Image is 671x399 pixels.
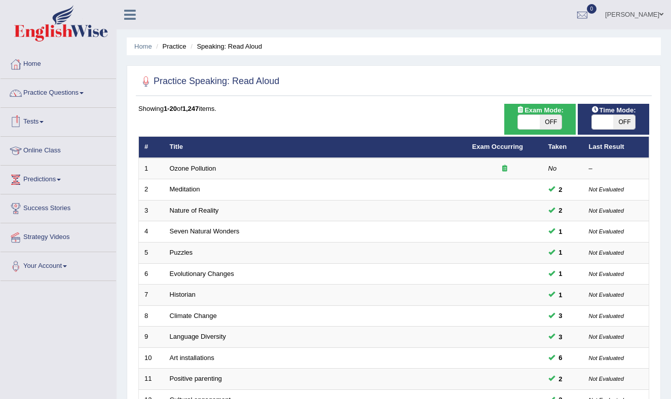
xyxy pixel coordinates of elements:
span: You can still take this question [555,290,567,300]
small: Not Evaluated [589,186,624,192]
b: 1-20 [164,105,177,112]
a: Your Account [1,252,116,277]
a: Home [134,43,152,50]
small: Not Evaluated [589,292,624,298]
span: You can still take this question [555,268,567,279]
td: 7 [139,285,164,306]
a: Nature of Reality [170,207,219,214]
small: Not Evaluated [589,376,624,382]
a: Historian [170,291,196,298]
th: Title [164,137,467,158]
span: You can still take this question [555,247,567,258]
span: You can still take this question [555,205,567,216]
td: 3 [139,200,164,221]
a: Ozone Pollution [170,165,216,172]
small: Not Evaluated [589,313,624,319]
div: Show exams occurring in exams [504,104,576,135]
em: No [548,165,557,172]
th: # [139,137,164,158]
a: Strategy Videos [1,223,116,249]
a: Climate Change [170,312,217,320]
span: You can still take this question [555,332,567,342]
span: Exam Mode: [512,105,567,115]
span: 0 [587,4,597,14]
a: Exam Occurring [472,143,523,150]
a: Predictions [1,166,116,191]
td: 9 [139,327,164,348]
a: Online Class [1,137,116,162]
a: Seven Natural Wonders [170,227,240,235]
th: Taken [543,137,583,158]
h2: Practice Speaking: Read Aloud [138,74,279,89]
small: Not Evaluated [589,250,624,256]
div: – [589,164,644,174]
a: Art installations [170,354,214,362]
a: Puzzles [170,249,193,256]
div: Showing of items. [138,104,649,113]
td: 4 [139,221,164,243]
small: Not Evaluated [589,208,624,214]
a: Positive parenting [170,375,222,382]
small: Not Evaluated [589,355,624,361]
span: You can still take this question [555,184,567,195]
div: Exam occurring question [472,164,537,174]
span: You can still take this question [555,226,567,237]
span: OFF [540,115,562,129]
span: Time Mode: [587,105,640,115]
a: Meditation [170,185,200,193]
b: 1,247 [182,105,199,112]
span: You can still take this question [555,310,567,321]
th: Last Result [583,137,649,158]
span: You can still take this question [555,374,567,384]
span: You can still take this question [555,352,567,363]
a: Language Diversity [170,333,226,340]
small: Not Evaluated [589,228,624,234]
a: Success Stories [1,194,116,220]
td: 5 [139,243,164,264]
td: 11 [139,369,164,390]
small: Not Evaluated [589,334,624,340]
td: 10 [139,347,164,369]
td: 2 [139,179,164,201]
td: 6 [139,263,164,285]
small: Not Evaluated [589,271,624,277]
td: 8 [139,305,164,327]
td: 1 [139,158,164,179]
li: Speaking: Read Aloud [188,42,262,51]
a: Practice Questions [1,79,116,104]
a: Evolutionary Changes [170,270,234,277]
span: OFF [613,115,635,129]
a: Tests [1,108,116,133]
li: Practice [154,42,186,51]
a: Home [1,50,116,75]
